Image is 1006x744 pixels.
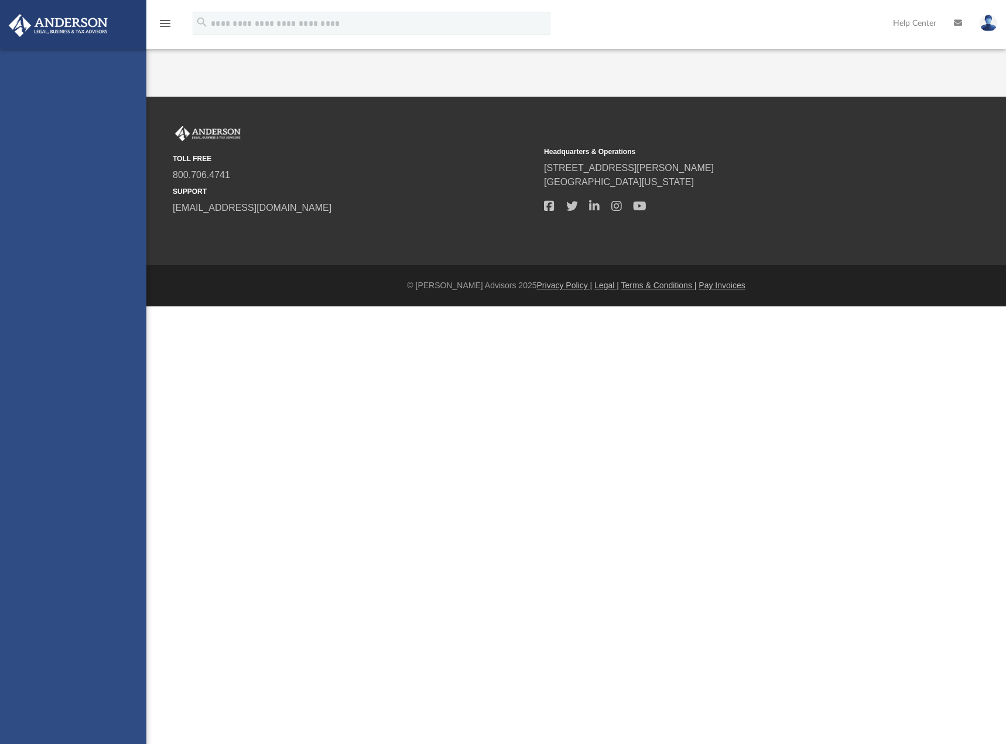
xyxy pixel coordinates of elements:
[173,186,536,197] small: SUPPORT
[537,281,593,290] a: Privacy Policy |
[196,16,208,29] i: search
[173,203,331,213] a: [EMAIL_ADDRESS][DOMAIN_NAME]
[594,281,619,290] a: Legal |
[544,146,907,157] small: Headquarters & Operations
[544,163,714,173] a: [STREET_ADDRESS][PERSON_NAME]
[173,153,536,164] small: TOLL FREE
[544,177,694,187] a: [GEOGRAPHIC_DATA][US_STATE]
[173,126,243,141] img: Anderson Advisors Platinum Portal
[158,22,172,30] a: menu
[5,14,111,37] img: Anderson Advisors Platinum Portal
[621,281,697,290] a: Terms & Conditions |
[158,16,172,30] i: menu
[173,170,230,180] a: 800.706.4741
[980,15,997,32] img: User Pic
[146,279,1006,292] div: © [PERSON_NAME] Advisors 2025
[699,281,745,290] a: Pay Invoices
